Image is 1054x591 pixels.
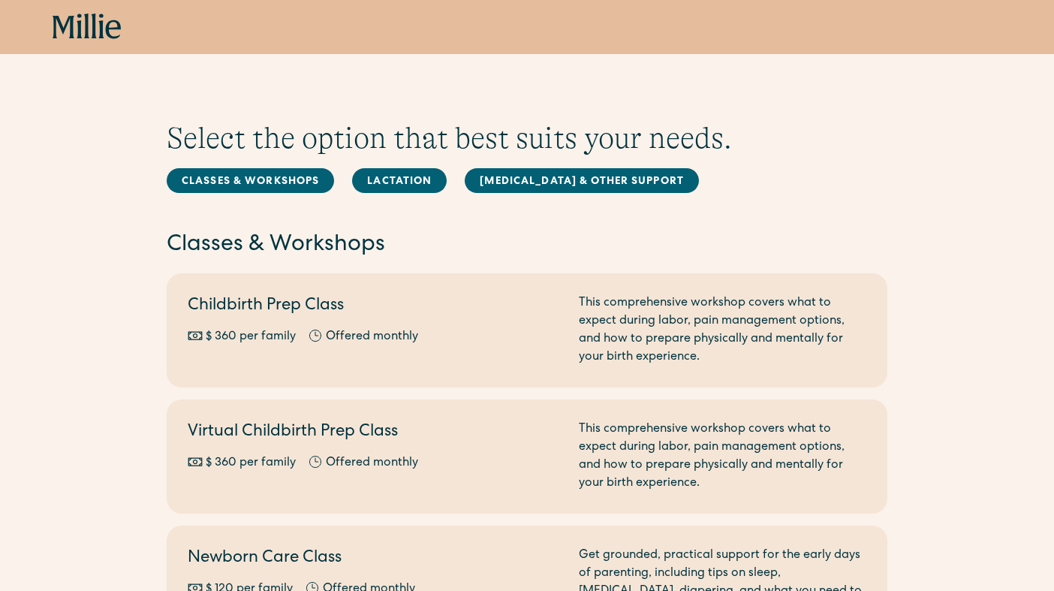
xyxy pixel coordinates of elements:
[326,454,418,472] div: Offered monthly
[206,454,296,472] div: $ 360 per family
[206,328,296,346] div: $ 360 per family
[579,421,866,493] div: This comprehensive workshop covers what to expect during labor, pain management options, and how ...
[352,168,447,193] a: Lactation
[326,328,418,346] div: Offered monthly
[167,400,887,514] a: Virtual Childbirth Prep Class$ 360 per familyOffered monthlyThis comprehensive workshop covers wh...
[465,168,699,193] a: [MEDICAL_DATA] & Other Support
[167,230,887,261] h2: Classes & Workshops
[167,168,334,193] a: Classes & Workshops
[188,421,561,445] h2: Virtual Childbirth Prep Class
[167,273,887,387] a: Childbirth Prep Class$ 360 per familyOffered monthlyThis comprehensive workshop covers what to ex...
[579,294,866,366] div: This comprehensive workshop covers what to expect during labor, pain management options, and how ...
[188,294,561,319] h2: Childbirth Prep Class
[188,547,561,571] h2: Newborn Care Class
